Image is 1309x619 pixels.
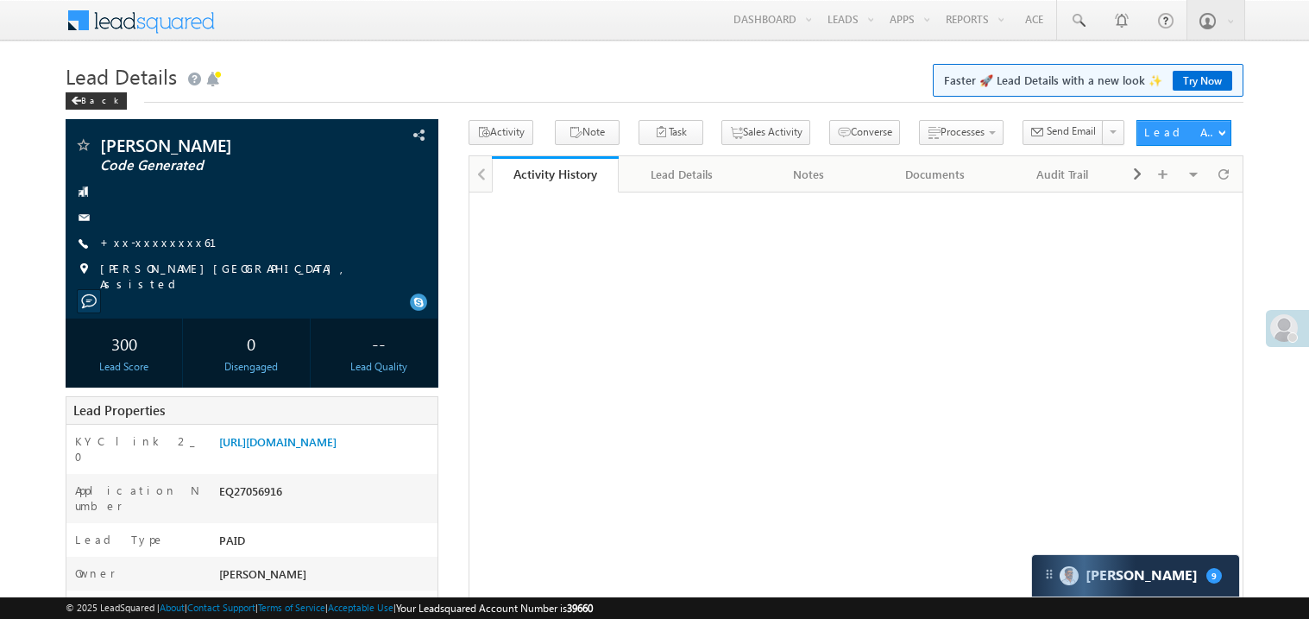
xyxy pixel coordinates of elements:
[324,359,433,375] div: Lead Quality
[505,166,606,182] div: Activity History
[75,532,165,547] label: Lead Type
[75,433,201,464] label: KYC link 2_0
[258,602,325,613] a: Terms of Service
[886,164,984,185] div: Documents
[160,602,185,613] a: About
[469,120,533,145] button: Activity
[66,92,127,110] div: Back
[944,72,1232,89] span: Faster 🚀 Lead Details with a new look ✨
[197,327,305,359] div: 0
[100,136,331,154] span: [PERSON_NAME]
[328,602,393,613] a: Acceptable Use
[1136,120,1231,146] button: Lead Actions
[632,164,730,185] div: Lead Details
[721,120,810,145] button: Sales Activity
[759,164,857,185] div: Notes
[75,483,201,514] label: Application Number
[1144,124,1218,140] div: Lead Actions
[941,125,985,138] span: Processes
[75,565,116,581] label: Owner
[219,566,306,581] span: [PERSON_NAME]
[492,156,619,193] a: Activity History
[746,156,872,193] a: Notes
[66,92,135,106] a: Back
[324,327,433,359] div: --
[100,261,402,292] span: [PERSON_NAME][GEOGRAPHIC_DATA], Assisted
[219,434,337,449] a: [URL][DOMAIN_NAME]
[1047,123,1096,139] span: Send Email
[639,120,703,145] button: Task
[66,62,177,90] span: Lead Details
[66,600,593,616] span: © 2025 LeadSquared | | | | |
[872,156,999,193] a: Documents
[73,401,165,419] span: Lead Properties
[1042,567,1056,581] img: carter-drag
[1173,71,1232,91] a: Try Now
[215,532,437,556] div: PAID
[1060,566,1079,585] img: Carter
[100,157,331,174] span: Code Generated
[100,235,237,249] a: +xx-xxxxxxxx61
[1023,120,1104,145] button: Send Email
[70,359,179,375] div: Lead Score
[215,483,437,507] div: EQ27056916
[999,156,1126,193] a: Audit Trail
[619,156,746,193] a: Lead Details
[197,359,305,375] div: Disengaged
[567,602,593,615] span: 39660
[555,120,620,145] button: Note
[829,120,900,145] button: Converse
[1013,164,1111,185] div: Audit Trail
[919,120,1004,145] button: Processes
[1206,568,1222,584] span: 9
[70,327,179,359] div: 300
[1031,554,1240,597] div: carter-dragCarter[PERSON_NAME]9
[396,602,593,615] span: Your Leadsquared Account Number is
[187,602,255,613] a: Contact Support
[1086,567,1198,584] span: Carter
